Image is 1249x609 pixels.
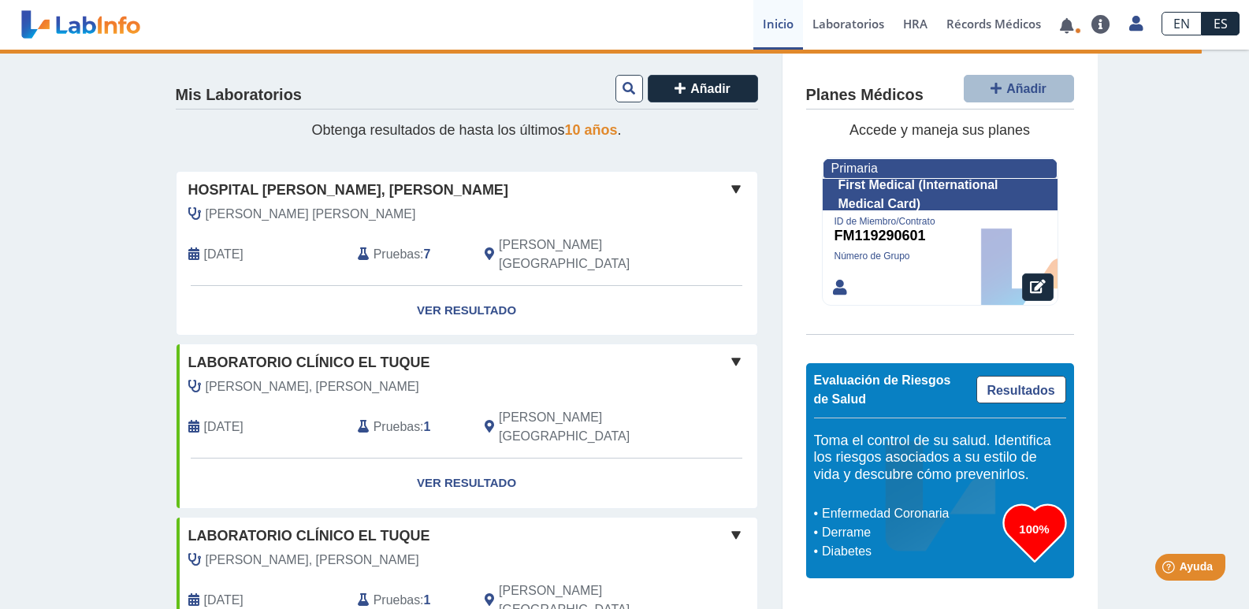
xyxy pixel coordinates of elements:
span: Pruebas [374,245,420,264]
b: 7 [424,247,431,261]
span: Laboratorio Clínico El Tuque [188,352,430,373]
span: Beauchamp Irizarry, Ana [206,205,416,224]
a: Ver Resultado [177,459,757,508]
span: Laboratorio Clínico El Tuque [188,525,430,547]
span: 2025-09-23 [204,245,243,264]
span: Añadir [690,82,730,95]
span: 2022-10-18 [204,418,243,436]
span: Ponce, PR [499,236,673,273]
a: EN [1162,12,1202,35]
span: Hernandez Santiago, Ruben [206,377,419,396]
span: Hospital [PERSON_NAME], [PERSON_NAME] [188,180,508,201]
li: Diabetes [818,542,1003,561]
div: : [346,236,473,273]
span: Primaria [831,162,878,175]
div: : [346,408,473,446]
a: Resultados [976,376,1066,403]
span: Hernandez Santiago, Ruben [206,551,419,570]
span: Pruebas [374,418,420,436]
b: 1 [424,593,431,607]
span: HRA [903,16,927,32]
h4: Planes Médicos [806,86,924,105]
h4: Mis Laboratorios [176,86,302,105]
span: Evaluación de Riesgos de Salud [814,373,951,406]
button: Añadir [648,75,758,102]
li: Enfermedad Coronaria [818,504,1003,523]
a: Ver Resultado [177,286,757,336]
span: Añadir [1006,82,1046,95]
button: Añadir [964,75,1074,102]
span: 10 años [565,122,618,138]
span: Accede y maneja sus planes [849,122,1030,138]
iframe: Help widget launcher [1109,548,1232,592]
h3: 100% [1003,519,1066,539]
a: ES [1202,12,1240,35]
h5: Toma el control de su salud. Identifica los riesgos asociados a su estilo de vida y descubre cómo... [814,433,1066,484]
span: Ponce, PR [499,408,673,446]
li: Derrame [818,523,1003,542]
b: 1 [424,420,431,433]
span: Obtenga resultados de hasta los últimos . [311,122,621,138]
